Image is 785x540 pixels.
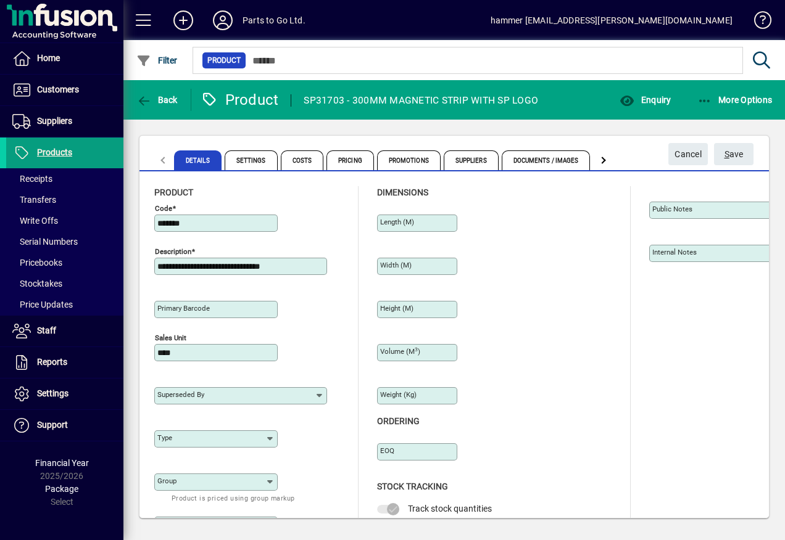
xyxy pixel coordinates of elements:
span: Package [45,484,78,494]
button: More Options [694,89,776,111]
mat-label: Internal Notes [652,248,697,256]
span: Settings [37,388,69,398]
a: Write Offs [6,210,123,231]
mat-hint: Product is priced using group markup [172,491,294,505]
app-page-header-button: Back [123,89,191,111]
span: S [725,149,729,159]
span: Customers [37,84,79,94]
span: Suppliers [444,150,499,170]
a: Settings [6,378,123,409]
button: Profile [203,9,243,31]
mat-label: Code [155,204,172,213]
span: Suppliers [37,116,72,126]
a: Reports [6,347,123,378]
mat-label: Width (m) [380,261,412,269]
mat-label: Height (m) [380,304,413,313]
span: Stock Tracking [377,481,448,491]
span: Write Offs [12,216,58,226]
a: Transfers [6,189,123,210]
span: Filter [136,55,178,65]
a: Customers [6,75,123,105]
span: Documents / Images [502,150,591,170]
div: SP31703 - 300MM MAGNETIC STRIP WITH SP LOGO [304,91,538,110]
mat-label: Superseded by [157,390,204,399]
a: Home [6,43,123,74]
span: Dimensions [377,187,428,197]
sup: 3 [415,346,418,353]
span: Back [136,95,178,105]
a: Staff [6,316,123,346]
a: Knowledge Base [745,2,770,43]
span: Receipts [12,174,52,184]
div: Parts to Go Ltd. [243,10,305,30]
button: Enquiry [617,89,674,111]
mat-label: Sales unit [155,333,186,342]
span: Pricing [326,150,374,170]
span: Ordering [377,416,420,426]
span: Reports [37,357,67,367]
mat-label: Description [155,247,191,256]
mat-label: Weight (Kg) [380,390,417,399]
span: Stocktakes [12,279,62,288]
span: Support [37,420,68,430]
span: Track stock quantities [408,504,492,513]
button: Cancel [668,143,708,165]
div: Product [201,90,279,110]
a: Serial Numbers [6,231,123,252]
span: Products [37,147,72,157]
span: Home [37,53,60,63]
span: Pricebooks [12,258,62,268]
mat-label: Volume (m ) [380,347,420,356]
mat-label: Length (m) [380,218,414,226]
button: Add [164,9,203,31]
mat-label: Primary barcode [157,304,210,313]
span: Promotions [377,150,441,170]
button: Filter [133,49,181,72]
a: Stocktakes [6,273,123,294]
mat-label: Type [157,433,172,442]
mat-label: EOQ [380,446,394,455]
span: Transfers [12,195,56,205]
span: Enquiry [620,95,671,105]
span: Details [174,150,222,170]
span: Costs [281,150,324,170]
span: Serial Numbers [12,237,78,247]
div: hammer [EMAIL_ADDRESS][PERSON_NAME][DOMAIN_NAME] [491,10,733,30]
span: Product [207,54,241,67]
button: Back [133,89,181,111]
a: Price Updates [6,294,123,315]
button: Save [714,143,754,165]
mat-label: Group [157,477,177,485]
span: Product [154,187,193,197]
span: More Options [697,95,773,105]
span: Cancel [675,144,702,165]
span: ave [725,144,744,165]
span: Financial Year [35,458,89,468]
a: Pricebooks [6,252,123,273]
span: Staff [37,325,56,335]
span: Price Updates [12,300,73,309]
span: Settings [225,150,278,170]
a: Support [6,410,123,441]
mat-label: Public Notes [652,205,692,213]
a: Receipts [6,168,123,189]
a: Suppliers [6,106,123,137]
